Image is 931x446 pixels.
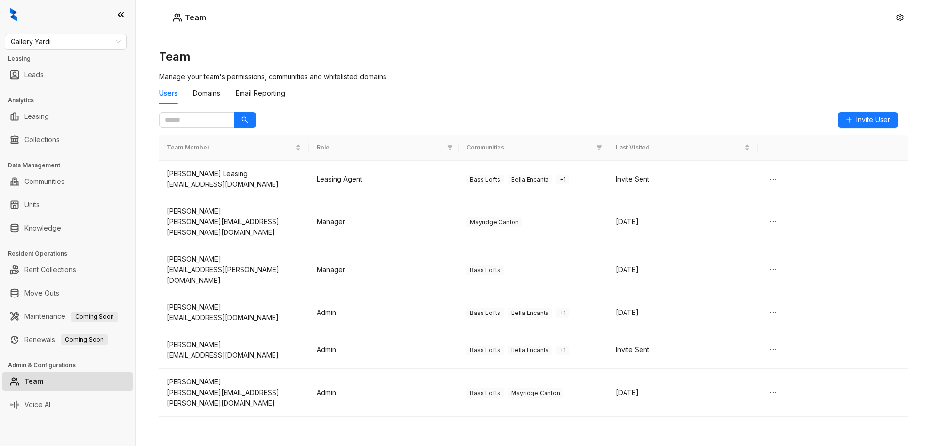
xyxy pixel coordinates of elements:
span: Bass Lofts [466,308,504,318]
span: Bass Lofts [466,388,504,398]
div: [EMAIL_ADDRESS][PERSON_NAME][DOMAIN_NAME] [167,264,301,286]
span: ellipsis [770,389,777,396]
div: [PERSON_NAME] [167,339,301,350]
li: Leasing [2,107,133,126]
a: Collections [24,130,60,149]
div: [EMAIL_ADDRESS][DOMAIN_NAME] [167,350,301,361]
h5: Team [182,12,206,23]
a: Units [24,195,40,215]
span: ellipsis [770,175,777,183]
div: [DATE] [616,307,750,318]
a: Knowledge [24,218,61,238]
td: Manager [309,198,459,246]
span: Mayridge Canton [508,388,563,398]
div: [PERSON_NAME][EMAIL_ADDRESS][PERSON_NAME][DOMAIN_NAME] [167,216,301,238]
a: Move Outs [24,283,59,303]
li: Maintenance [2,307,133,326]
li: Leads [2,65,133,84]
span: Last Visited [616,143,742,152]
td: Admin [309,294,459,331]
span: filter [594,141,604,154]
td: Leasing Agent [309,161,459,198]
a: Leasing [24,107,49,126]
div: Domains [193,88,220,99]
h3: Resident Operations [8,249,135,258]
span: Bass Lofts [466,346,504,355]
td: Admin [309,331,459,369]
div: Email Reporting [236,88,285,99]
div: [DATE] [616,264,750,275]
span: + 1 [556,308,569,318]
span: search [241,116,248,123]
div: [DATE] [616,387,750,398]
div: [DATE] [616,216,750,227]
span: ellipsis [770,346,777,354]
div: Users [159,88,177,99]
div: [EMAIL_ADDRESS][DOMAIN_NAME] [167,179,301,190]
a: RenewalsComing Soon [24,330,108,349]
div: [EMAIL_ADDRESS][DOMAIN_NAME] [167,313,301,323]
span: filter [447,145,453,150]
td: Admin [309,369,459,417]
th: Team Member [159,135,309,161]
td: Manager [309,246,459,294]
div: [PERSON_NAME] [167,377,301,387]
a: Voice AI [24,395,50,414]
span: ellipsis [770,309,777,316]
h3: Data Management [8,161,135,170]
span: Role [317,143,443,152]
li: Team [2,372,133,391]
h3: Admin & Configurations [8,361,135,370]
div: [PERSON_NAME][EMAIL_ADDRESS][PERSON_NAME][DOMAIN_NAME] [167,387,301,409]
li: Communities [2,172,133,191]
span: + 1 [556,346,569,355]
span: Gallery Yardi [11,34,121,49]
span: plus [846,116,852,123]
span: Communities [466,143,593,152]
span: Coming Soon [61,334,108,345]
div: [PERSON_NAME] [167,254,301,264]
span: Bass Lofts [466,175,504,184]
span: Manage your team's permissions, communities and whitelisted domains [159,72,386,81]
h3: Analytics [8,96,135,105]
div: [PERSON_NAME] [167,302,301,313]
li: Voice AI [2,395,133,414]
a: Communities [24,172,64,191]
a: Leads [24,65,44,84]
span: + 1 [556,175,569,184]
span: filter [445,141,455,154]
li: Move Outs [2,283,133,303]
div: [PERSON_NAME] Leasing [167,168,301,179]
span: Coming Soon [71,312,118,322]
span: ellipsis [770,266,777,274]
a: Rent Collections [24,260,76,280]
span: ellipsis [770,218,777,226]
a: Team [24,372,43,391]
span: filter [596,145,602,150]
span: Invite User [856,115,890,125]
li: Rent Collections [2,260,133,280]
th: Last Visited [608,135,758,161]
div: [PERSON_NAME] [167,206,301,216]
span: Bella Encanta [508,175,552,184]
h3: Leasing [8,54,135,63]
li: Collections [2,130,133,149]
span: Team Member [167,143,293,152]
img: logo [10,8,17,21]
span: Bella Encanta [508,346,552,355]
span: Bass Lofts [466,265,504,275]
li: Renewals [2,330,133,349]
span: Mayridge Canton [466,217,522,227]
span: Bella Encanta [508,308,552,318]
img: Users [173,13,182,22]
span: setting [896,14,904,21]
li: Knowledge [2,218,133,238]
div: Invite Sent [616,174,750,184]
div: Invite Sent [616,345,750,355]
button: Invite User [838,112,898,128]
th: Role [309,135,459,161]
li: Units [2,195,133,215]
h3: Team [159,49,908,65]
